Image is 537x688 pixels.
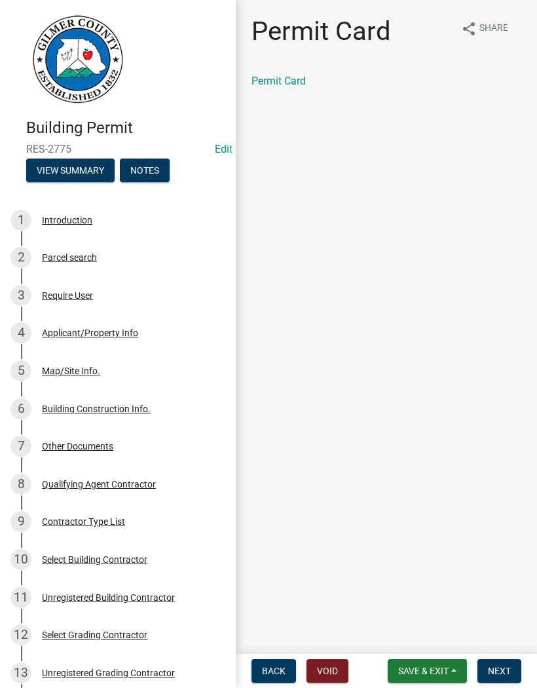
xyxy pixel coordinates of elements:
div: Unregistered Building Contractor [42,593,175,602]
h4: Building Permit [26,119,225,138]
div: Building Construction Info. [42,404,151,413]
div: 13 [10,662,31,683]
wm-modal-confirm: Edit Application Number [215,143,232,155]
button: Save & Exit [388,659,467,683]
div: Unregistered Grading Contractor [42,668,175,678]
wm-modal-confirm: Summary [26,166,115,176]
button: View Summary [26,159,115,182]
a: Permit Card [251,75,306,87]
div: 7 [10,436,31,457]
div: 1 [10,210,31,231]
span: RES-2775 [26,143,210,155]
button: Notes [120,159,170,182]
img: Gilmer County, Georgia [26,14,124,105]
div: Introduction [42,216,92,225]
div: Applicant/Property Info [42,328,138,337]
button: shareShare [451,16,519,41]
h1: Permit Card [251,16,391,47]
div: Qualifying Agent Contractor [42,480,156,489]
button: Void [306,659,348,683]
div: 4 [10,322,31,343]
span: Next [488,666,511,676]
button: Back [251,659,296,683]
div: Select Building Contractor [42,555,147,564]
div: Require User [42,291,93,300]
a: Edit [215,143,232,155]
span: Share [479,21,508,37]
div: 11 [10,587,31,608]
span: Back [262,666,286,676]
div: 2 [10,247,31,268]
div: 12 [10,624,31,645]
wm-modal-confirm: Notes [120,166,170,176]
div: Map/Site Info. [42,366,100,375]
div: 9 [10,511,31,532]
div: Parcel search [42,253,97,262]
div: Contractor Type List [42,517,125,526]
div: 5 [10,360,31,381]
button: Next [477,659,521,683]
div: 6 [10,398,31,419]
span: Save & Exit [398,666,449,676]
div: Other Documents [42,442,113,451]
div: 10 [10,549,31,570]
div: 3 [10,285,31,306]
i: share [461,21,477,37]
div: Select Grading Contractor [42,630,147,640]
div: 8 [10,474,31,495]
